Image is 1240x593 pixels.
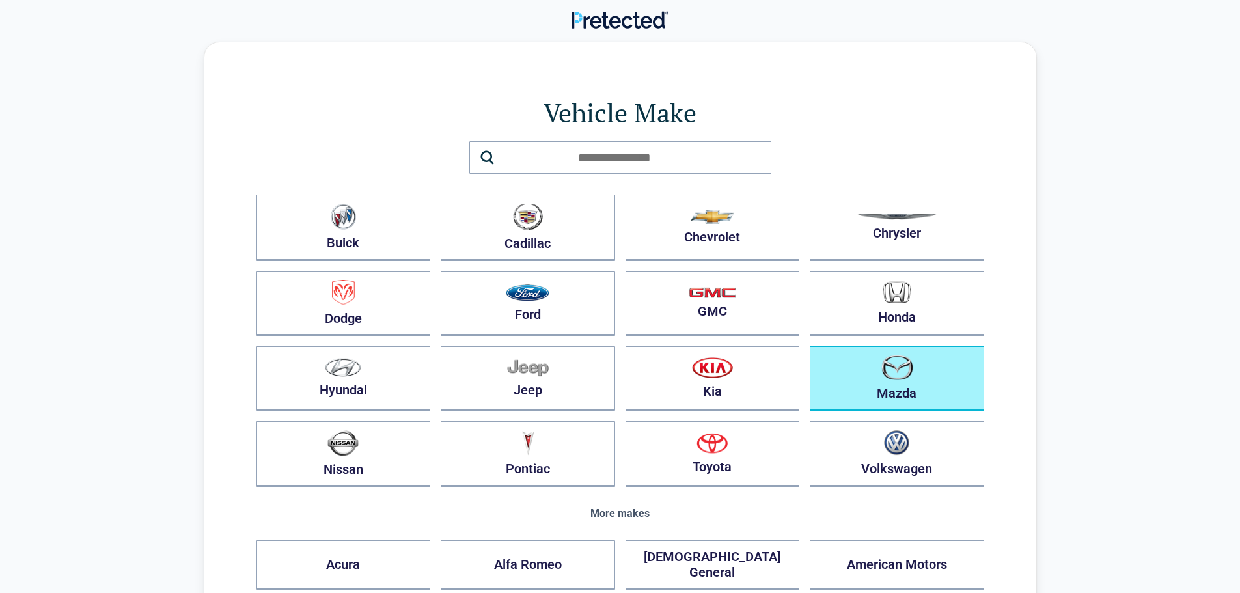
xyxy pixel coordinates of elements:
button: American Motors [810,540,984,590]
button: [DEMOGRAPHIC_DATA] General [626,540,800,590]
button: Jeep [441,346,615,411]
button: Pontiac [441,421,615,487]
button: Cadillac [441,195,615,261]
button: Toyota [626,421,800,487]
button: Hyundai [256,346,431,411]
button: Chrysler [810,195,984,261]
h1: Vehicle Make [256,94,984,131]
button: Buick [256,195,431,261]
button: Alfa Romeo [441,540,615,590]
button: Nissan [256,421,431,487]
button: Dodge [256,271,431,336]
button: Kia [626,346,800,411]
div: More makes [256,508,984,519]
button: Ford [441,271,615,336]
button: Mazda [810,346,984,411]
button: Chevrolet [626,195,800,261]
button: GMC [626,271,800,336]
button: Honda [810,271,984,336]
button: Acura [256,540,431,590]
button: Volkswagen [810,421,984,487]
